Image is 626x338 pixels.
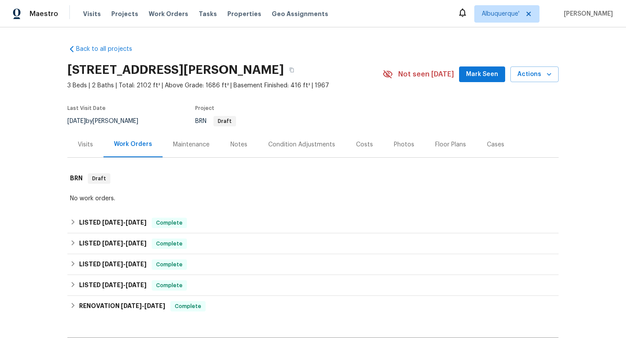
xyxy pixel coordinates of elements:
[173,140,210,149] div: Maintenance
[435,140,466,149] div: Floor Plans
[482,10,519,18] span: Albuquerque'
[284,62,300,78] button: Copy Address
[394,140,414,149] div: Photos
[102,261,147,267] span: -
[517,69,552,80] span: Actions
[102,219,123,225] span: [DATE]
[510,66,559,83] button: Actions
[79,280,147,291] h6: LISTED
[102,240,123,246] span: [DATE]
[199,11,217,17] span: Tasks
[78,140,93,149] div: Visits
[171,302,205,311] span: Complete
[398,70,454,79] span: Not seen [DATE]
[227,10,261,18] span: Properties
[70,194,556,203] div: No work orders.
[102,240,147,246] span: -
[144,303,165,309] span: [DATE]
[272,10,328,18] span: Geo Assignments
[195,106,214,111] span: Project
[79,259,147,270] h6: LISTED
[126,282,147,288] span: [DATE]
[121,303,142,309] span: [DATE]
[102,219,147,225] span: -
[79,239,147,249] h6: LISTED
[153,260,186,269] span: Complete
[67,296,559,317] div: RENOVATION [DATE]-[DATE]Complete
[268,140,335,149] div: Condition Adjustments
[67,275,559,296] div: LISTED [DATE]-[DATE]Complete
[560,10,613,18] span: [PERSON_NAME]
[149,10,188,18] span: Work Orders
[67,45,151,53] a: Back to all projects
[67,118,86,124] span: [DATE]
[79,218,147,228] h6: LISTED
[153,239,186,248] span: Complete
[83,10,101,18] span: Visits
[153,219,186,227] span: Complete
[230,140,247,149] div: Notes
[79,301,165,311] h6: RENOVATION
[67,66,284,74] h2: [STREET_ADDRESS][PERSON_NAME]
[121,303,165,309] span: -
[67,116,149,126] div: by [PERSON_NAME]
[102,282,147,288] span: -
[102,261,123,267] span: [DATE]
[214,119,235,124] span: Draft
[114,140,152,149] div: Work Orders
[67,81,383,90] span: 3 Beds | 2 Baths | Total: 2102 ft² | Above Grade: 1686 ft² | Basement Finished: 416 ft² | 1967
[356,140,373,149] div: Costs
[67,233,559,254] div: LISTED [DATE]-[DATE]Complete
[153,281,186,290] span: Complete
[89,174,110,183] span: Draft
[126,219,147,225] span: [DATE]
[67,106,106,111] span: Last Visit Date
[126,240,147,246] span: [DATE]
[67,254,559,275] div: LISTED [DATE]-[DATE]Complete
[67,212,559,233] div: LISTED [DATE]-[DATE]Complete
[487,140,504,149] div: Cases
[195,118,236,124] span: BRN
[111,10,138,18] span: Projects
[466,69,498,80] span: Mark Seen
[126,261,147,267] span: [DATE]
[70,173,83,184] h6: BRN
[459,66,505,83] button: Mark Seen
[30,10,58,18] span: Maestro
[102,282,123,288] span: [DATE]
[67,165,559,192] div: BRN Draft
